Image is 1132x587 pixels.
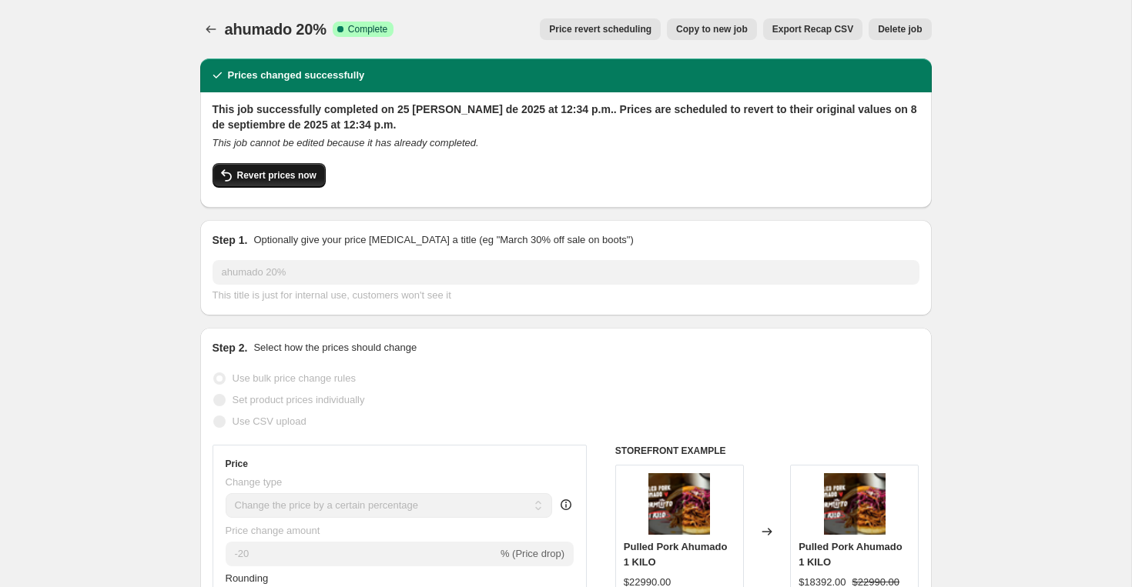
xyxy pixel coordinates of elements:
[233,394,365,405] span: Set product prices individually
[237,169,316,182] span: Revert prices now
[226,458,248,470] h3: Price
[624,541,728,568] span: Pulled Pork Ahumado 1 KILO
[213,102,919,132] h2: This job successfully completed on 25 [PERSON_NAME] de 2025 at 12:34 p.m.. Prices are scheduled t...
[228,68,365,83] h2: Prices changed successfully
[225,21,327,38] span: ahumado 20%
[763,18,862,40] button: Export Recap CSV
[540,18,661,40] button: Price revert scheduling
[213,163,326,188] button: Revert prices now
[253,232,633,248] p: Optionally give your price [MEDICAL_DATA] a title (eg "March 30% off sale on boots")
[213,289,451,301] span: This title is just for internal use, customers won't see it
[348,23,387,35] span: Complete
[824,473,886,535] img: 12_80x.png
[772,23,853,35] span: Export Recap CSV
[226,476,283,488] span: Change type
[667,18,757,40] button: Copy to new job
[501,548,564,559] span: % (Price drop)
[615,445,919,457] h6: STOREFRONT EXAMPLE
[558,497,574,512] div: help
[213,340,248,355] h2: Step 2.
[213,232,248,248] h2: Step 1.
[226,525,320,536] span: Price change amount
[226,572,269,584] span: Rounding
[213,137,479,148] i: This job cannot be edited because it has already completed.
[648,473,710,535] img: 12_80x.png
[799,541,903,568] span: Pulled Pork Ahumado 1 KILO
[233,415,306,427] span: Use CSV upload
[226,542,497,566] input: -15
[878,23,922,35] span: Delete job
[213,260,919,285] input: 30% off holiday sale
[676,23,748,35] span: Copy to new job
[549,23,651,35] span: Price revert scheduling
[200,18,222,40] button: Price change jobs
[869,18,931,40] button: Delete job
[233,372,356,384] span: Use bulk price change rules
[253,340,417,355] p: Select how the prices should change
